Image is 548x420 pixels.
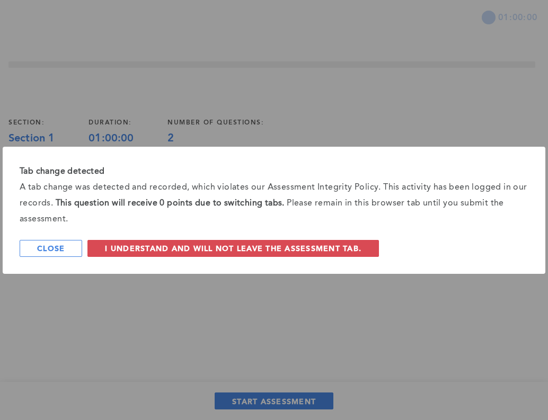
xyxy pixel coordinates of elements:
[56,199,285,208] strong: This question will receive 0 points due to switching tabs.
[37,243,65,253] span: Close
[20,240,82,257] button: Close
[87,240,379,257] button: I understand and will not leave the assessment tab.
[20,180,528,227] div: A tab change was detected and recorded, which violates our Assessment Integrity Policy. This acti...
[20,164,528,180] div: Tab change detected
[105,243,361,253] span: I understand and will not leave the assessment tab.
